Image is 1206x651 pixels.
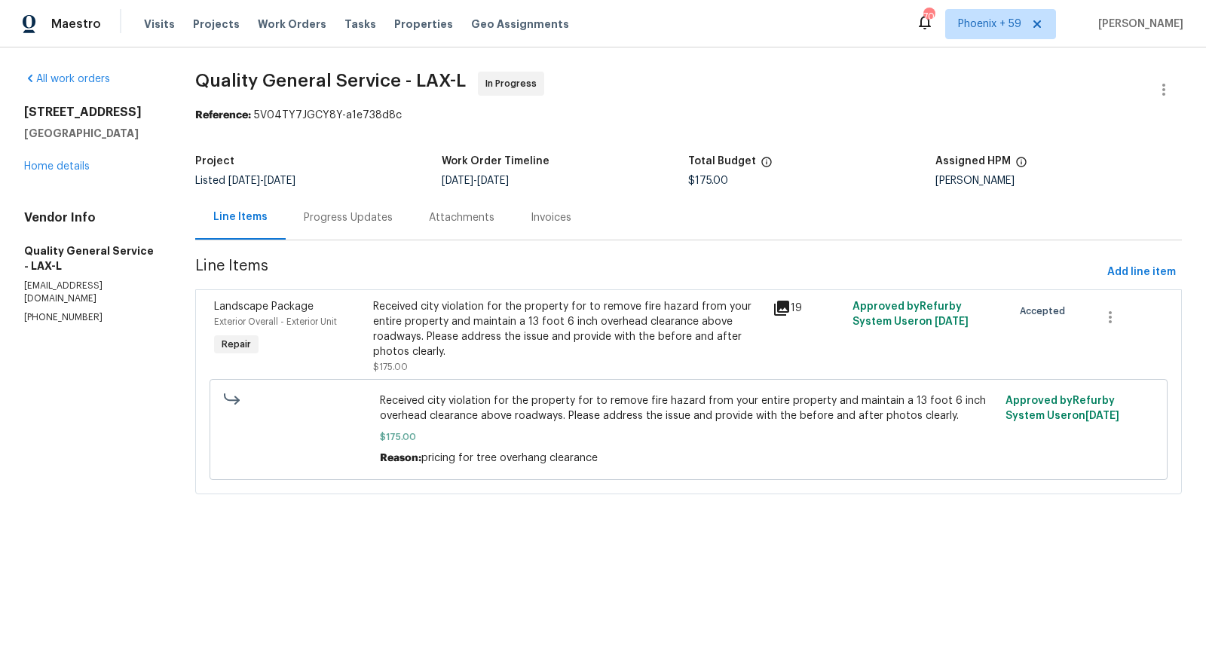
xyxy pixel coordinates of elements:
div: [PERSON_NAME] [935,176,1182,186]
span: The hpm assigned to this work order. [1015,156,1027,176]
span: [DATE] [935,316,969,327]
h5: Total Budget [688,156,756,167]
span: Projects [193,17,240,32]
span: $175.00 [688,176,728,186]
span: Repair [216,337,257,352]
span: Properties [394,17,453,32]
div: Line Items [213,209,268,225]
span: [PERSON_NAME] [1092,17,1183,32]
span: $175.00 [373,362,408,371]
h5: Project [195,156,234,167]
span: Received city violation for the property for to remove fire hazard from your entire property and ... [380,393,996,423]
h4: Vendor Info [24,210,159,225]
div: 19 [773,299,843,317]
span: Reason: [380,453,421,463]
span: Add line item [1107,263,1176,282]
span: [DATE] [1085,411,1119,421]
span: Accepted [1020,304,1071,319]
span: - [442,176,509,186]
b: Reference: [195,110,251,121]
span: [DATE] [228,176,260,186]
span: In Progress [485,76,543,91]
h5: Work Order Timeline [442,156,549,167]
span: Landscape Package [214,301,314,312]
div: Attachments [429,210,494,225]
span: - [228,176,295,186]
span: The total cost of line items that have been proposed by Opendoor. This sum includes line items th... [761,156,773,176]
span: $175.00 [380,429,996,445]
span: Visits [144,17,175,32]
span: Work Orders [258,17,326,32]
a: Home details [24,161,90,172]
a: All work orders [24,74,110,84]
span: Tasks [344,19,376,29]
span: Line Items [195,258,1101,286]
span: [DATE] [264,176,295,186]
div: Progress Updates [304,210,393,225]
span: Maestro [51,17,101,32]
div: Received city violation for the property for to remove fire hazard from your entire property and ... [373,299,764,359]
span: Phoenix + 59 [958,17,1021,32]
span: pricing for tree overhang clearance [421,453,598,463]
div: 5V04TY7JGCY8Y-a1e738d8c [195,108,1182,123]
h5: [GEOGRAPHIC_DATA] [24,126,159,141]
h5: Assigned HPM [935,156,1011,167]
span: Listed [195,176,295,186]
div: Invoices [531,210,571,225]
span: Approved by Refurby System User on [852,301,969,327]
span: [DATE] [442,176,473,186]
p: [PHONE_NUMBER] [24,311,159,324]
p: [EMAIL_ADDRESS][DOMAIN_NAME] [24,280,159,305]
span: Quality General Service - LAX-L [195,72,466,90]
button: Add line item [1101,258,1182,286]
h2: [STREET_ADDRESS] [24,105,159,120]
span: Geo Assignments [471,17,569,32]
div: 705 [923,9,934,24]
span: [DATE] [477,176,509,186]
span: Approved by Refurby System User on [1006,396,1119,421]
span: Exterior Overall - Exterior Unit [214,317,337,326]
h5: Quality General Service - LAX-L [24,243,159,274]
